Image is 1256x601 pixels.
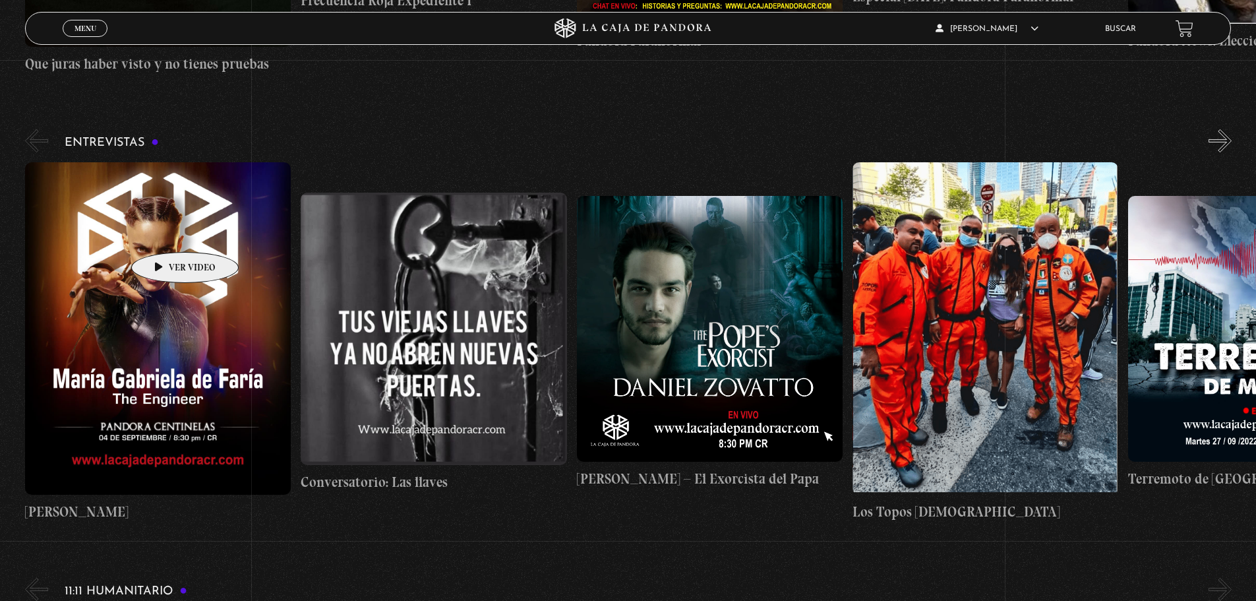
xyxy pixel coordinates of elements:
[25,162,291,522] a: [PERSON_NAME]
[301,472,566,493] h4: Conversatorio: Las llaves
[75,24,96,32] span: Menu
[65,585,187,598] h3: 11:11 Humanitario
[70,36,101,45] span: Cerrar
[577,162,843,522] a: [PERSON_NAME] – El Exorcista del Papa
[25,129,48,152] button: Previous
[1209,129,1232,152] button: Next
[65,137,159,149] h3: Entrevistas
[1105,25,1136,33] a: Buscar
[852,501,1118,522] h4: Los Topos [DEMOGRAPHIC_DATA]
[25,501,291,522] h4: [PERSON_NAME]
[852,162,1118,522] a: Los Topos [DEMOGRAPHIC_DATA]
[25,578,48,601] button: Previous
[1209,578,1232,601] button: Next
[25,53,291,75] h4: Que juras haber visto y no tienes pruebas
[301,162,566,522] a: Conversatorio: Las llaves
[577,468,843,490] h4: [PERSON_NAME] – El Exorcista del Papa
[1176,20,1193,38] a: View your shopping cart
[936,25,1038,33] span: [PERSON_NAME]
